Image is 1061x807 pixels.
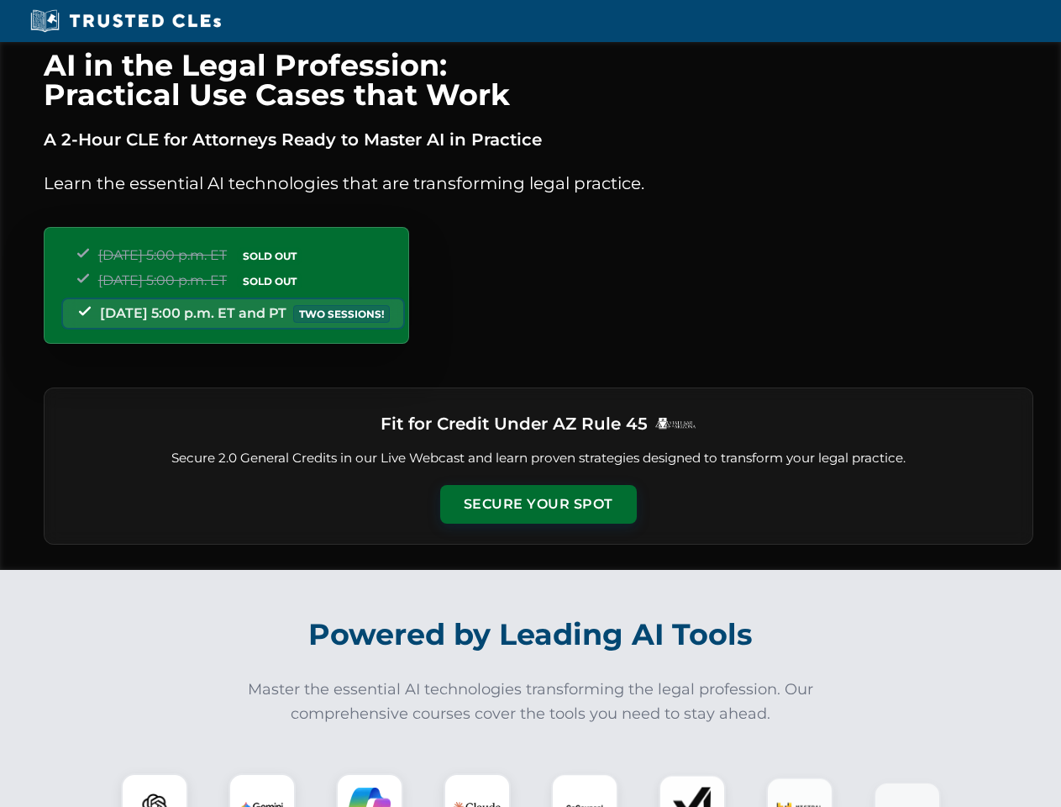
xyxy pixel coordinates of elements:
span: [DATE] 5:00 p.m. ET [98,247,227,263]
button: Secure Your Spot [440,485,637,524]
span: SOLD OUT [237,272,302,290]
img: Trusted CLEs [25,8,226,34]
p: Master the essential AI technologies transforming the legal profession. Our comprehensive courses... [237,678,825,726]
p: Secure 2.0 General Credits in our Live Webcast and learn proven strategies designed to transform ... [65,449,1012,468]
h3: Fit for Credit Under AZ Rule 45 [381,409,648,439]
p: Learn the essential AI technologies that are transforming legal practice. [44,170,1033,197]
h1: AI in the Legal Profession: Practical Use Cases that Work [44,50,1033,109]
span: [DATE] 5:00 p.m. ET [98,272,227,288]
img: Logo [654,417,696,430]
span: SOLD OUT [237,247,302,265]
p: A 2-Hour CLE for Attorneys Ready to Master AI in Practice [44,126,1033,153]
h2: Powered by Leading AI Tools [66,605,996,664]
